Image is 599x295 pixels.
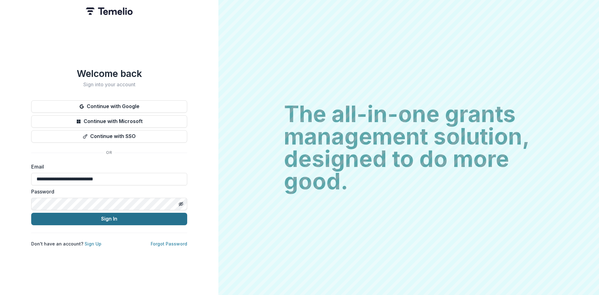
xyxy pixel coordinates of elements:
label: Password [31,188,183,195]
button: Toggle password visibility [176,199,186,209]
button: Continue with Microsoft [31,115,187,128]
h1: Welcome back [31,68,187,79]
img: Temelio [86,7,133,15]
a: Forgot Password [151,241,187,246]
button: Continue with SSO [31,130,187,143]
label: Email [31,163,183,170]
a: Sign Up [85,241,101,246]
h2: Sign into your account [31,82,187,88]
p: Don't have an account? [31,240,101,247]
button: Continue with Google [31,100,187,113]
button: Sign In [31,213,187,225]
